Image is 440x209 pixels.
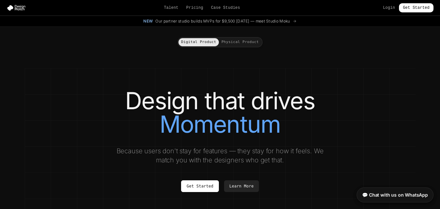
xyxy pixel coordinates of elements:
a: Get Started [181,180,219,192]
a: 💬 Chat with us on WhatsApp [357,187,433,202]
a: Learn More [224,180,259,192]
a: Login [383,5,395,10]
h1: Design that drives [38,89,403,136]
button: Digital Product [178,38,219,46]
button: Physical Product [219,38,262,46]
a: Get Started [399,3,433,12]
img: Design Match [7,5,29,11]
a: Talent [164,5,178,10]
span: Our partner studio builds MVPs for $9,500 [DATE] — meet Studio Moku [155,19,290,24]
a: Pricing [186,5,203,10]
a: Case Studies [211,5,240,10]
span: Momentum [160,112,281,136]
span: New [143,19,153,24]
p: Because users don't stay for features — they stay for how it feels. We match you with the designe... [111,146,330,165]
